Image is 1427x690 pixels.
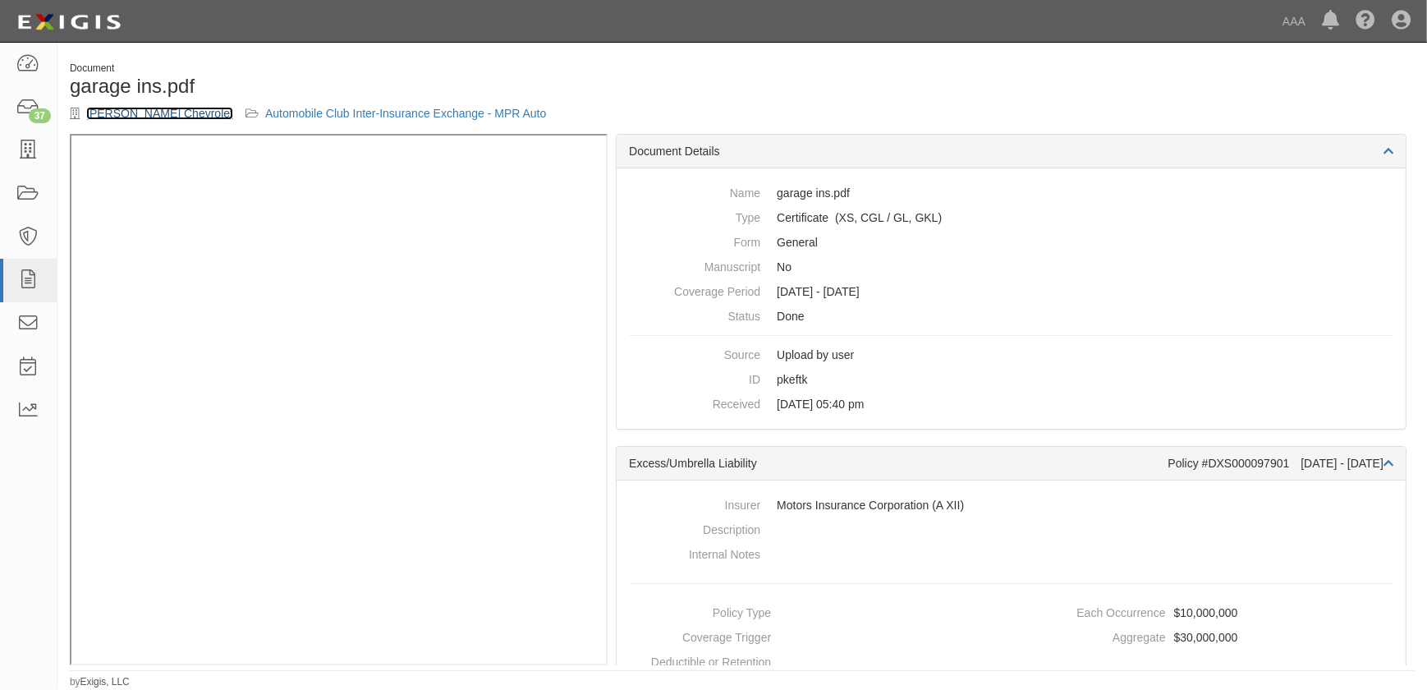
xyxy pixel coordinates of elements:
dt: Policy Type [623,600,771,621]
dd: [DATE] - [DATE] [629,279,1393,304]
dd: pkeftk [629,367,1393,392]
dt: Received [629,392,760,412]
div: Document [70,62,730,76]
small: by [70,675,130,689]
dd: Motors Insurance Corporation (A XII) [629,493,1393,517]
dd: General [629,230,1393,255]
dd: $30,000,000 [1018,625,1399,650]
dd: $10,000,000 [1018,600,1399,625]
div: Policy #DXS000097901 [DATE] - [DATE] [1168,455,1393,471]
dd: [DATE] 05:40 pm [629,392,1393,416]
div: 37 [29,108,51,123]
dt: Name [629,181,760,201]
dt: Form [629,230,760,251]
dt: Source [629,343,760,363]
div: Excess/Umbrella Liability [629,455,1168,471]
dt: Type [629,205,760,226]
div: Document Details [617,135,1406,168]
dt: Status [629,304,760,324]
dt: Coverage Trigger [623,625,771,646]
dt: Coverage Period [629,279,760,300]
i: Help Center - Complianz [1356,11,1375,31]
img: logo-5460c22ac91f19d4615b14bd174203de0afe785f0fc80cf4dbbc73dc1793850b.png [12,7,126,37]
a: AAA [1274,5,1314,38]
dt: Internal Notes [629,542,760,563]
dd: Upload by user [629,343,1393,367]
dd: Excess/Umbrella Liability Commercial General Liability / Garage Liability Garage Keepers Liability [629,205,1393,230]
h1: garage ins.pdf [70,76,730,97]
dt: Manuscript [629,255,760,275]
a: Automobile Club Inter-Insurance Exchange - MPR Auto [265,107,546,120]
dt: ID [629,367,760,388]
a: [PERSON_NAME] Chevrolet [86,107,233,120]
dt: Insurer [629,493,760,513]
dt: Description [629,517,760,538]
dt: Each Occurrence [1018,600,1166,621]
dt: Deductible or Retention [623,650,771,670]
dt: Aggregate [1018,625,1166,646]
dd: No [629,255,1393,279]
dd: garage ins.pdf [629,181,1393,205]
a: Exigis, LLC [80,676,130,688]
dd: Done [629,304,1393,329]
